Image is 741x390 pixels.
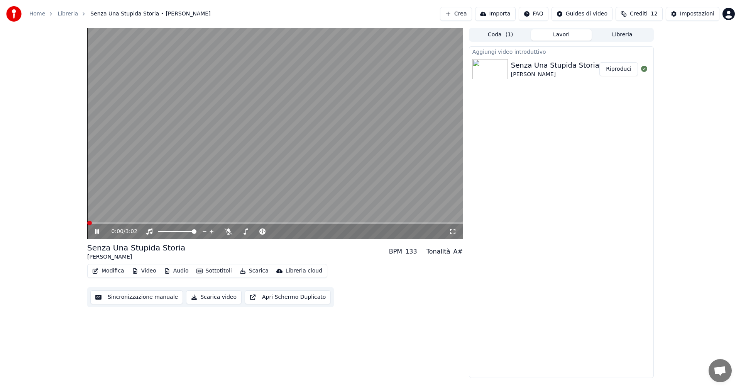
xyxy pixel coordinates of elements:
span: 3:02 [125,228,137,235]
button: Riproduci [599,62,638,76]
span: ( 1 ) [506,31,513,39]
button: Lavori [531,29,592,41]
button: Scarica video [186,290,242,304]
button: Video [129,266,159,276]
span: 12 [651,10,658,18]
nav: breadcrumb [29,10,211,18]
div: Senza Una Stupida Storia [511,60,599,71]
button: Audio [161,266,192,276]
button: FAQ [519,7,548,21]
button: Impostazioni [666,7,719,21]
button: Sincronizzazione manuale [90,290,183,304]
button: Crea [440,7,472,21]
button: Guides di video [552,7,612,21]
a: Libreria [58,10,78,18]
span: Crediti [630,10,648,18]
span: Senza Una Stupida Storia • [PERSON_NAME] [90,10,210,18]
button: Coda [470,29,531,41]
div: Aggiungi video introduttivo [469,47,653,56]
div: Senza Una Stupida Storia [87,242,185,253]
img: youka [6,6,22,22]
div: Aprire la chat [709,359,732,382]
div: BPM [389,247,402,256]
a: Home [29,10,45,18]
div: Tonalità [426,247,450,256]
button: Crediti12 [616,7,663,21]
div: A# [453,247,462,256]
button: Sottotitoli [193,266,235,276]
div: Libreria cloud [286,267,322,275]
div: / [112,228,130,235]
div: [PERSON_NAME] [511,71,599,78]
div: 133 [405,247,417,256]
span: 0:00 [112,228,123,235]
button: Scarica [237,266,272,276]
button: Apri Schermo Duplicato [245,290,331,304]
div: Impostazioni [680,10,714,18]
button: Importa [475,7,516,21]
button: Libreria [592,29,653,41]
div: [PERSON_NAME] [87,253,185,261]
button: Modifica [89,266,127,276]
